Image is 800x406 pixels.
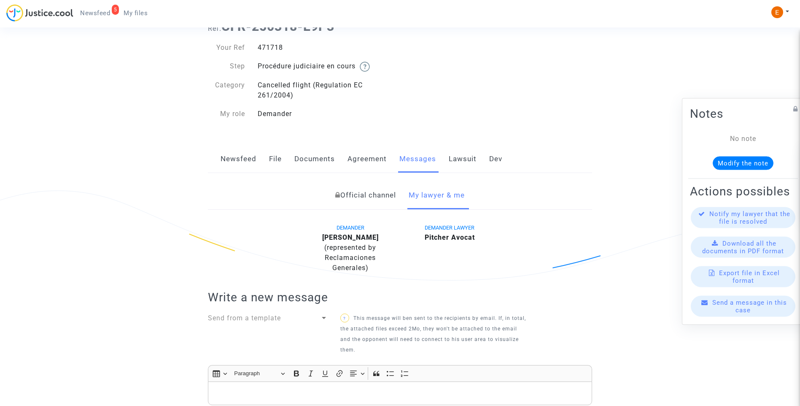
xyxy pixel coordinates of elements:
[409,181,465,209] a: My lawyer & me
[322,233,379,241] b: [PERSON_NAME]
[117,7,154,19] a: My files
[124,9,148,17] span: My files
[709,210,790,225] span: Notify my lawyer that the file is resolved
[251,43,400,53] div: 471718
[702,240,784,255] span: Download all the documents in PDF format
[202,109,251,119] div: My role
[202,80,251,100] div: Category
[208,382,592,405] div: Rich Text Editor, main
[202,61,251,72] div: Step
[208,314,281,322] span: Send from a template
[690,184,796,199] h2: Actions possibles
[712,299,787,314] span: Send a message in this case
[425,233,475,241] b: Pitcher Avocat
[771,6,783,18] img: ACg8ocIeiFvHKe4dA5oeRFd_CiCnuxWUEc1A2wYhRJE3TTWt=s96-c
[73,7,117,19] a: 5Newsfeed
[324,244,376,272] span: (represented by Reclamaciones Generales)
[208,24,221,32] span: Ref.
[337,225,364,231] span: DEMANDER
[399,145,436,173] a: Messages
[360,62,370,72] img: help.svg
[112,5,119,15] div: 5
[208,365,592,382] div: Editor toolbar
[251,80,400,100] div: Cancelled flight (Regulation EC 261/2004)
[425,225,474,231] span: DEMANDER LAWYER
[449,145,477,173] a: Lawsuit
[343,316,346,321] span: ?
[690,106,796,121] h2: Notes
[208,290,592,305] h2: Write a new message
[230,367,288,380] button: Paragraph
[269,145,282,173] a: File
[489,145,502,173] a: Dev
[294,145,335,173] a: Documents
[347,145,387,173] a: Agreement
[719,269,780,284] span: Export file in Excel format
[6,4,73,22] img: jc-logo.svg
[80,9,110,17] span: Newsfeed
[703,134,784,144] div: No note
[713,157,773,170] button: Modify the note
[335,181,396,209] a: Official channel
[221,145,256,173] a: Newsfeed
[251,61,400,72] div: Procédure judiciaire en cours
[202,43,251,53] div: Your Ref
[340,313,526,355] p: This message will ben sent to the recipients by email. If, in total, the attached files exceed 2M...
[251,109,400,119] div: Demander
[234,368,278,379] span: Paragraph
